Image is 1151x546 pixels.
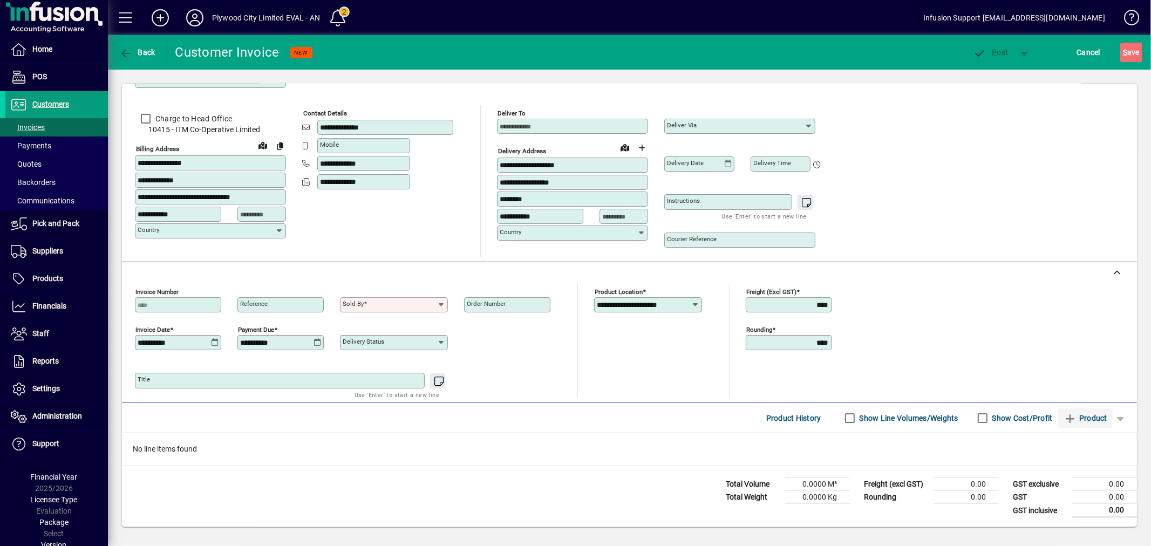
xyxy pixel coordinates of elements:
[1072,491,1137,504] td: 0.00
[720,491,785,504] td: Total Weight
[31,473,78,481] span: Financial Year
[1007,504,1072,517] td: GST inclusive
[5,293,108,320] a: Financials
[1077,44,1101,61] span: Cancel
[343,300,364,308] mat-label: Sold by
[746,288,796,296] mat-label: Freight (excl GST)
[32,302,66,310] span: Financials
[271,137,289,154] button: Copy to Delivery address
[859,491,934,504] td: Rounding
[32,412,82,420] span: Administration
[32,45,52,53] span: Home
[595,288,643,296] mat-label: Product location
[722,210,807,222] mat-hint: Use 'Enter' to start a new line
[5,36,108,63] a: Home
[119,48,155,57] span: Back
[667,235,717,243] mat-label: Courier Reference
[32,329,49,338] span: Staff
[11,196,74,205] span: Communications
[467,300,506,308] mat-label: Order number
[1123,48,1127,57] span: S
[1123,44,1140,61] span: ave
[5,431,108,458] a: Support
[39,518,69,527] span: Package
[5,403,108,430] a: Administration
[667,197,700,204] mat-label: Instructions
[32,247,63,255] span: Suppliers
[138,226,159,234] mat-label: Country
[634,139,651,156] button: Choose address
[5,173,108,192] a: Backorders
[153,113,232,124] label: Charge to Head Office
[1116,2,1138,37] a: Knowledge Base
[355,388,439,401] mat-hint: Use 'Enter' to start a new line
[785,491,850,504] td: 0.0000 Kg
[785,478,850,491] td: 0.0000 M³
[667,159,704,167] mat-label: Delivery date
[498,110,526,117] mat-label: Deliver To
[138,376,150,383] mat-label: Title
[5,64,108,91] a: POS
[5,210,108,237] a: Pick and Pack
[500,228,521,236] mat-label: Country
[1072,478,1137,491] td: 0.00
[753,159,791,167] mat-label: Delivery time
[32,100,69,108] span: Customers
[135,288,179,296] mat-label: Invoice number
[117,43,158,62] button: Back
[108,43,167,62] app-page-header-button: Back
[212,9,320,26] div: Plywood City Limited EVAL - AN
[295,49,308,56] span: NEW
[5,118,108,136] a: Invoices
[32,357,59,365] span: Reports
[1120,43,1142,62] button: Save
[992,48,997,57] span: P
[616,139,634,156] a: View on map
[240,300,268,308] mat-label: Reference
[5,376,108,402] a: Settings
[1072,504,1137,517] td: 0.00
[1058,408,1113,428] button: Product
[667,121,697,129] mat-label: Deliver via
[11,160,42,168] span: Quotes
[1007,491,1072,504] td: GST
[746,326,772,333] mat-label: Rounding
[32,72,47,81] span: POS
[1007,478,1072,491] td: GST exclusive
[320,141,339,148] mat-label: Mobile
[135,124,286,135] span: 10415 - ITM Co-Operative Limited
[857,413,958,424] label: Show Line Volumes/Weights
[32,219,79,228] span: Pick and Pack
[859,478,934,491] td: Freight (excl GST)
[122,433,1137,466] div: No line items found
[32,274,63,283] span: Products
[5,155,108,173] a: Quotes
[934,478,999,491] td: 0.00
[31,495,78,504] span: Licensee Type
[923,9,1105,26] div: Infusion Support [EMAIL_ADDRESS][DOMAIN_NAME]
[238,326,274,333] mat-label: Payment due
[135,326,170,333] mat-label: Invoice date
[968,43,1014,62] button: Post
[5,136,108,155] a: Payments
[5,265,108,292] a: Products
[254,136,271,154] a: View on map
[11,141,51,150] span: Payments
[973,48,1009,57] span: ost
[143,8,178,28] button: Add
[5,348,108,375] a: Reports
[990,413,1053,424] label: Show Cost/Profit
[5,320,108,347] a: Staff
[32,439,59,448] span: Support
[178,8,212,28] button: Profile
[175,44,280,61] div: Customer Invoice
[11,123,45,132] span: Invoices
[11,178,56,187] span: Backorders
[766,409,821,427] span: Product History
[762,408,826,428] button: Product History
[1074,43,1104,62] button: Cancel
[5,238,108,265] a: Suppliers
[343,338,384,345] mat-label: Delivery status
[5,192,108,210] a: Communications
[1064,409,1107,427] span: Product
